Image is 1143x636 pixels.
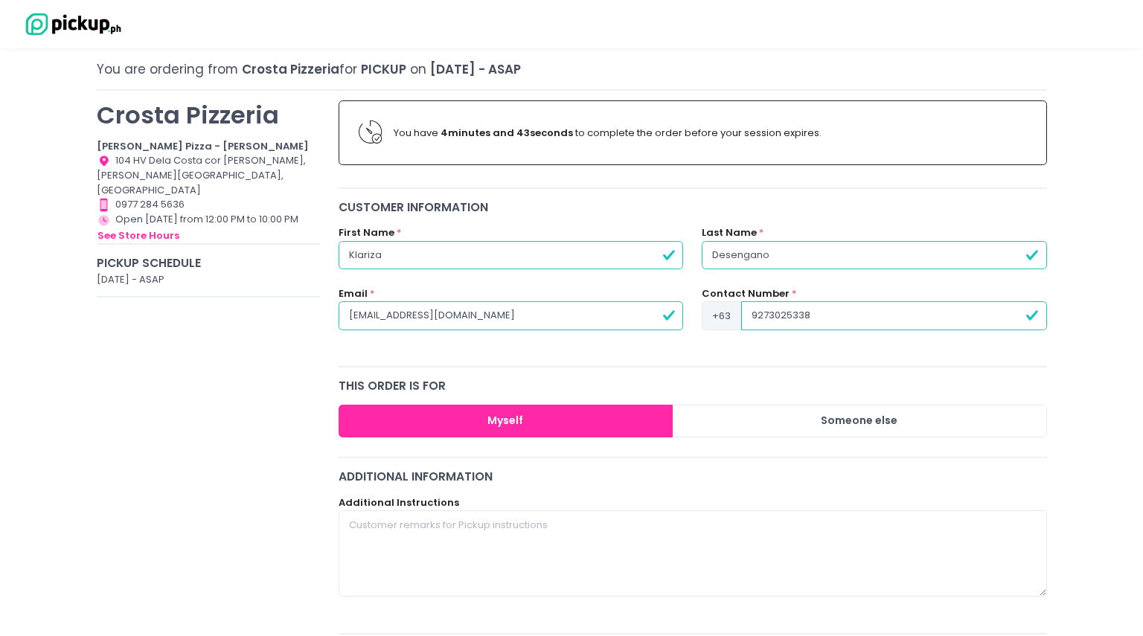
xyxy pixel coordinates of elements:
[339,495,459,510] label: Additional Instructions
[97,197,321,212] div: 0977 284 5636
[97,254,321,272] div: Pickup Schedule
[339,241,683,269] input: First Name
[702,241,1046,269] input: Last Name
[242,60,339,78] span: Crosta Pizzeria
[339,405,1047,438] div: Large button group
[702,286,790,301] label: Contact Number
[339,377,1047,394] div: this order is for
[430,60,521,78] span: [DATE] - ASAP
[97,272,321,287] div: [DATE] - ASAP
[702,301,741,330] span: +63
[97,60,1047,79] div: You are ordering from for on
[97,100,321,129] p: Crosta Pizzeria
[97,139,309,153] b: [PERSON_NAME] Pizza - [PERSON_NAME]
[702,225,757,240] label: Last Name
[361,60,406,78] span: Pickup
[394,126,1026,141] div: You have to complete the order before your session expires.
[741,301,1046,330] input: Contact Number
[339,405,673,438] button: Myself
[339,301,683,330] input: Email
[19,11,123,37] img: logo
[339,468,1047,485] div: Additional Information
[441,126,573,140] b: 4 minutes and 43 seconds
[97,212,321,243] div: Open [DATE] from 12:00 PM to 10:00 PM
[339,199,1047,216] div: Customer Information
[339,286,368,301] label: Email
[339,225,394,240] label: First Name
[672,405,1047,438] button: Someone else
[97,228,180,244] button: see store hours
[97,153,321,197] div: 104 HV Dela Costa cor [PERSON_NAME], [PERSON_NAME][GEOGRAPHIC_DATA], [GEOGRAPHIC_DATA]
